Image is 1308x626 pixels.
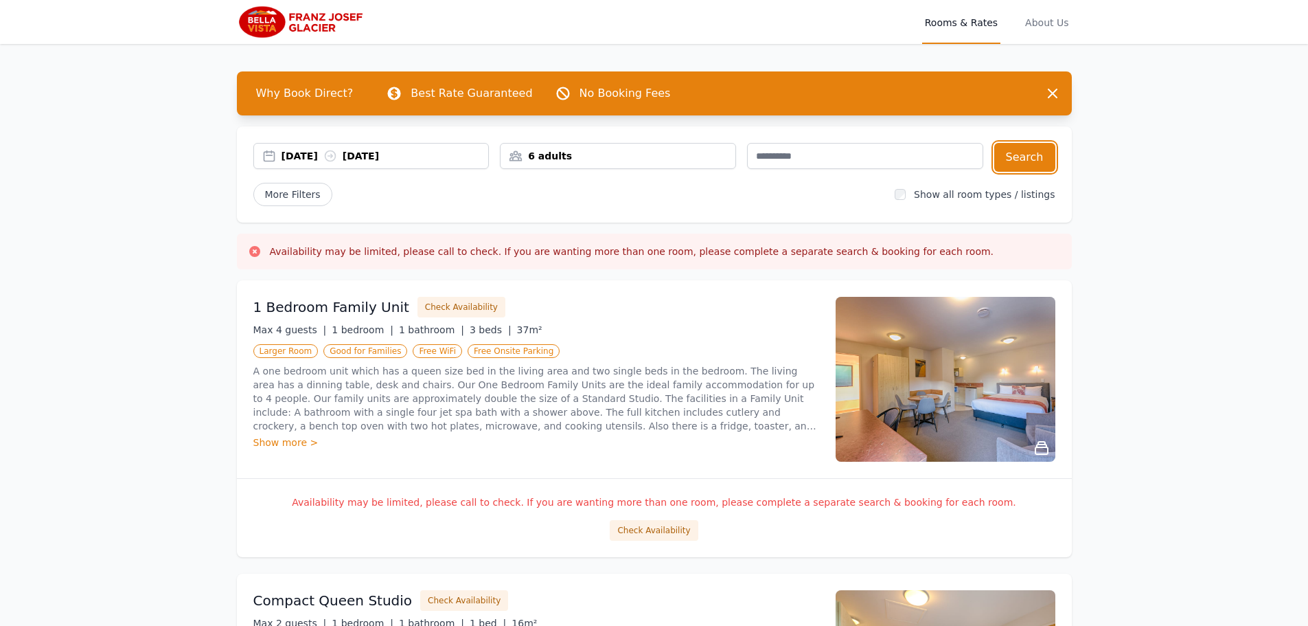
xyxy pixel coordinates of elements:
span: Larger Room [253,344,319,358]
span: Max 4 guests | [253,324,327,335]
div: Show more > [253,436,819,449]
button: Check Availability [417,297,505,317]
button: Check Availability [610,520,698,541]
h3: Compact Queen Studio [253,591,413,610]
span: More Filters [253,183,332,206]
span: Why Book Direct? [245,80,365,107]
div: [DATE] [DATE] [282,149,489,163]
p: Best Rate Guaranteed [411,85,532,102]
span: Free Onsite Parking [468,344,560,358]
button: Check Availability [420,590,508,611]
p: No Booking Fees [580,85,671,102]
div: 6 adults [501,149,735,163]
button: Search [994,143,1055,172]
p: Availability may be limited, please call to check. If you are wanting more than one room, please ... [253,495,1055,509]
h3: 1 Bedroom Family Unit [253,298,409,317]
h3: Availability may be limited, please call to check. If you are wanting more than one room, please ... [270,245,994,258]
p: A one bedroom unit which has a queen size bed in the living area and two single beds in the bedro... [253,364,819,433]
span: 1 bathroom | [399,324,464,335]
span: 37m² [517,324,542,335]
span: Good for Families [323,344,407,358]
span: 3 beds | [470,324,512,335]
span: Free WiFi [413,344,462,358]
img: Bella Vista Franz Josef Glacier [237,5,369,38]
span: 1 bedroom | [332,324,393,335]
label: Show all room types / listings [914,189,1055,200]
